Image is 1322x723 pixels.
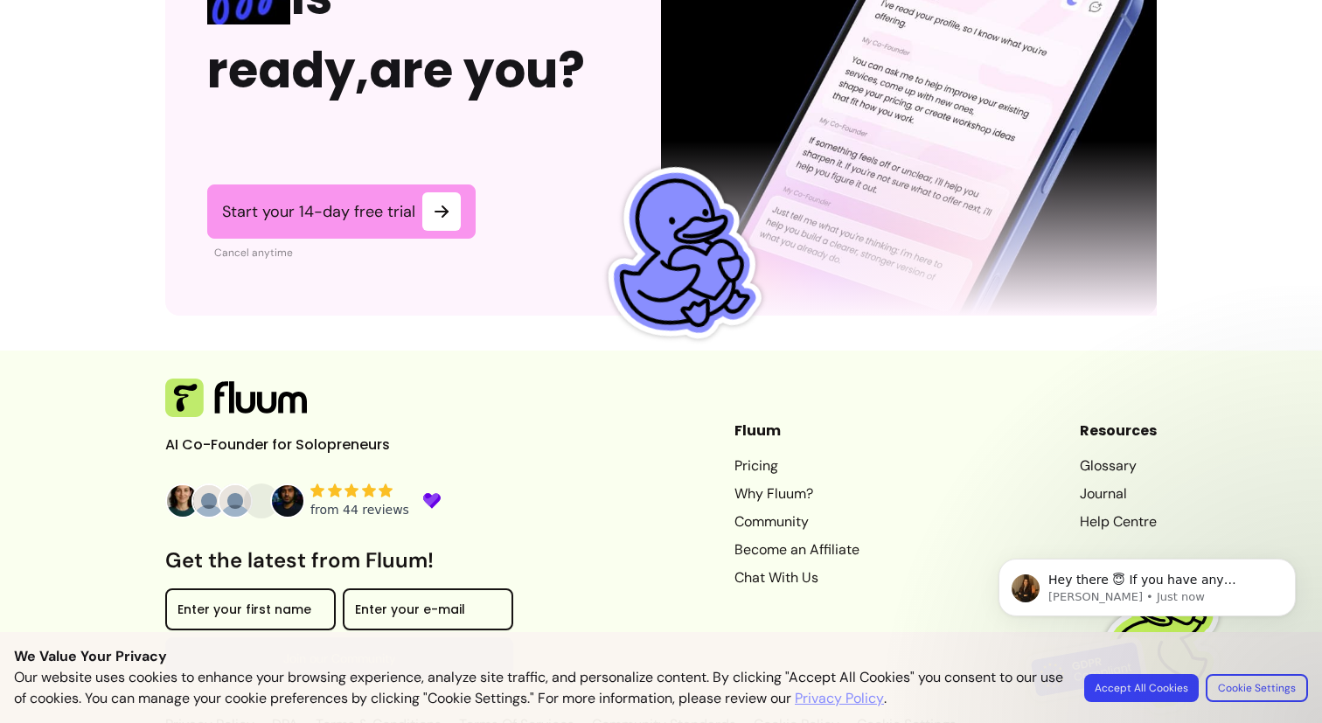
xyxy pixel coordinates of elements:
a: Privacy Policy [795,688,884,709]
h3: Get the latest from Fluum! [165,546,513,574]
a: Glossary [1080,455,1157,476]
p: We Value Your Privacy [14,646,1308,667]
span: are you? [369,36,585,105]
img: Fluum Duck sticker [575,151,782,358]
a: Pricing [734,455,859,476]
span: Start your 14-day free trial [222,201,415,222]
img: Fluum Logo [165,379,307,417]
header: Fluum [734,421,859,441]
a: Become an Affiliate [734,539,859,560]
a: Chat With Us [734,567,859,588]
a: Community [734,511,859,532]
header: Resources [1080,421,1157,441]
a: Why Fluum? [734,483,859,504]
p: Cancel anytime [214,246,476,260]
p: AI Co-Founder for Solopreneurs [165,434,428,455]
input: Enter your e-mail [355,604,501,622]
a: Start your 14-day free trial [207,184,476,239]
iframe: Intercom notifications message [972,522,1322,714]
p: Our website uses cookies to enhance your browsing experience, analyze site traffic, and personali... [14,667,1063,709]
a: Help Centre [1080,511,1157,532]
a: Journal [1080,483,1157,504]
input: Enter your first name [177,604,324,622]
